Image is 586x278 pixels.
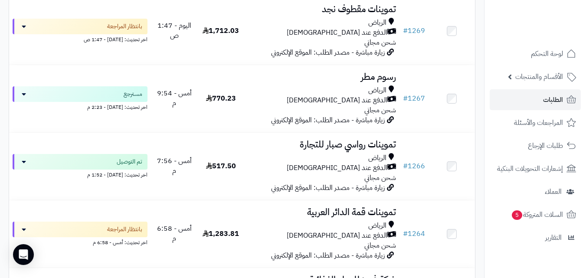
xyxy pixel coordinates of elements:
[490,112,581,133] a: المراجعات والأسئلة
[364,37,396,48] span: شحن مجاني
[403,229,408,239] span: #
[157,156,192,176] span: أمس - 7:56 م
[490,89,581,110] a: الطلبات
[515,71,563,83] span: الأقسام والمنتجات
[107,22,142,31] span: بانتظار المراجعة
[13,170,147,179] div: اخر تحديث: [DATE] - 1:52 م
[203,26,239,36] span: 1,712.03
[117,157,142,166] span: تم التوصيل
[248,4,396,14] h3: تموينات مقطوف نجد
[157,223,192,244] span: أمس - 6:58 م
[511,209,563,221] span: السلات المتروكة
[543,94,563,106] span: الطلبات
[13,34,147,43] div: اخر تحديث: [DATE] - 1:47 ص
[13,244,34,265] div: Open Intercom Messenger
[13,237,147,246] div: اخر تحديث: أمس - 6:58 م
[124,90,142,98] span: مسترجع
[403,93,425,104] a: #1267
[368,153,386,163] span: الرياض
[490,204,581,225] a: السلات المتروكة5
[271,183,385,193] span: زيارة مباشرة - مصدر الطلب: الموقع الإلكتروني
[368,85,386,95] span: الرياض
[403,26,425,36] a: #1269
[528,140,563,152] span: طلبات الإرجاع
[368,18,386,28] span: الرياض
[271,115,385,125] span: زيارة مباشرة - مصدر الطلب: الموقع الإلكتروني
[364,105,396,115] span: شحن مجاني
[206,93,236,104] span: 770.23
[157,88,192,108] span: أمس - 9:54 م
[271,47,385,58] span: زيارة مباشرة - مصدر الطلب: الموقع الإلكتروني
[248,72,396,82] h3: رسوم مطر
[403,26,408,36] span: #
[403,161,408,171] span: #
[364,173,396,183] span: شحن مجاني
[287,95,387,105] span: الدفع عند [DEMOGRAPHIC_DATA]
[107,225,142,234] span: بانتظار المراجعة
[403,161,425,171] a: #1266
[13,102,147,111] div: اخر تحديث: [DATE] - 2:23 م
[206,161,236,171] span: 517.50
[490,227,581,248] a: التقارير
[527,23,578,42] img: logo-2.png
[287,231,387,241] span: الدفع عند [DEMOGRAPHIC_DATA]
[490,135,581,156] a: طلبات الإرجاع
[545,186,562,198] span: العملاء
[203,229,239,239] span: 1,283.81
[287,163,387,173] span: الدفع عند [DEMOGRAPHIC_DATA]
[545,232,562,244] span: التقارير
[490,158,581,179] a: إشعارات التحويلات البنكية
[287,28,387,38] span: الدفع عند [DEMOGRAPHIC_DATA]
[271,250,385,261] span: زيارة مباشرة - مصدر الطلب: الموقع الإلكتروني
[490,43,581,64] a: لوحة التحكم
[248,140,396,150] h3: تموينات رواسي صبار للتجارة
[490,181,581,202] a: العملاء
[157,20,191,41] span: اليوم - 1:47 ص
[403,229,425,239] a: #1264
[403,93,408,104] span: #
[514,117,563,129] span: المراجعات والأسئلة
[248,207,396,217] h3: تموينات قمة الدائر العربية
[512,210,522,220] span: 5
[531,48,563,60] span: لوحة التحكم
[368,221,386,231] span: الرياض
[497,163,563,175] span: إشعارات التحويلات البنكية
[364,240,396,251] span: شحن مجاني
